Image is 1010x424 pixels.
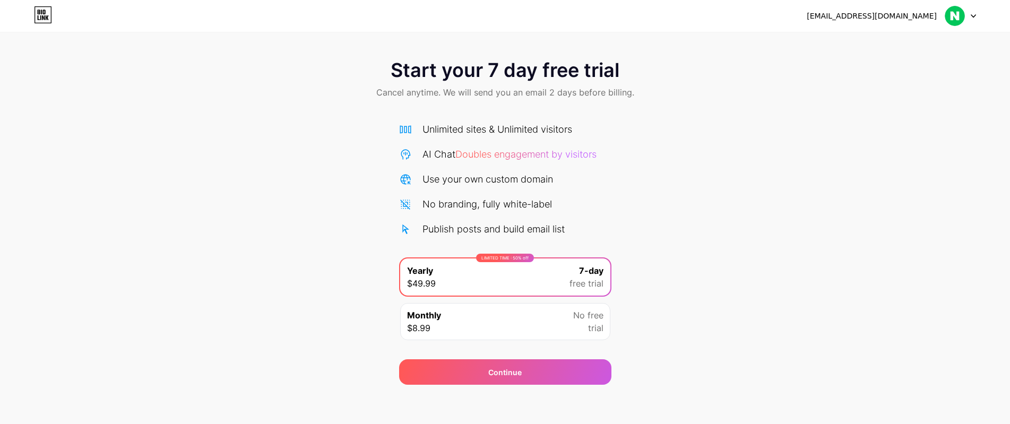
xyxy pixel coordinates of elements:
[407,309,441,322] span: Monthly
[807,11,937,22] div: [EMAIL_ADDRESS][DOMAIN_NAME]
[391,59,619,81] span: Start your 7 day free trial
[588,322,603,334] span: trial
[407,264,433,277] span: Yearly
[407,322,430,334] span: $8.99
[573,309,603,322] span: No free
[376,86,634,99] span: Cancel anytime. We will send you an email 2 days before billing.
[455,149,597,160] span: Doubles engagement by visitors
[476,254,534,262] div: LIMITED TIME : 50% off
[945,6,965,26] img: cupid4989
[488,367,522,378] div: Continue
[422,222,565,236] div: Publish posts and build email list
[407,277,436,290] span: $49.99
[422,122,572,136] div: Unlimited sites & Unlimited visitors
[422,172,553,186] div: Use your own custom domain
[579,264,603,277] span: 7-day
[569,277,603,290] span: free trial
[422,197,552,211] div: No branding, fully white-label
[422,147,597,161] div: AI Chat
